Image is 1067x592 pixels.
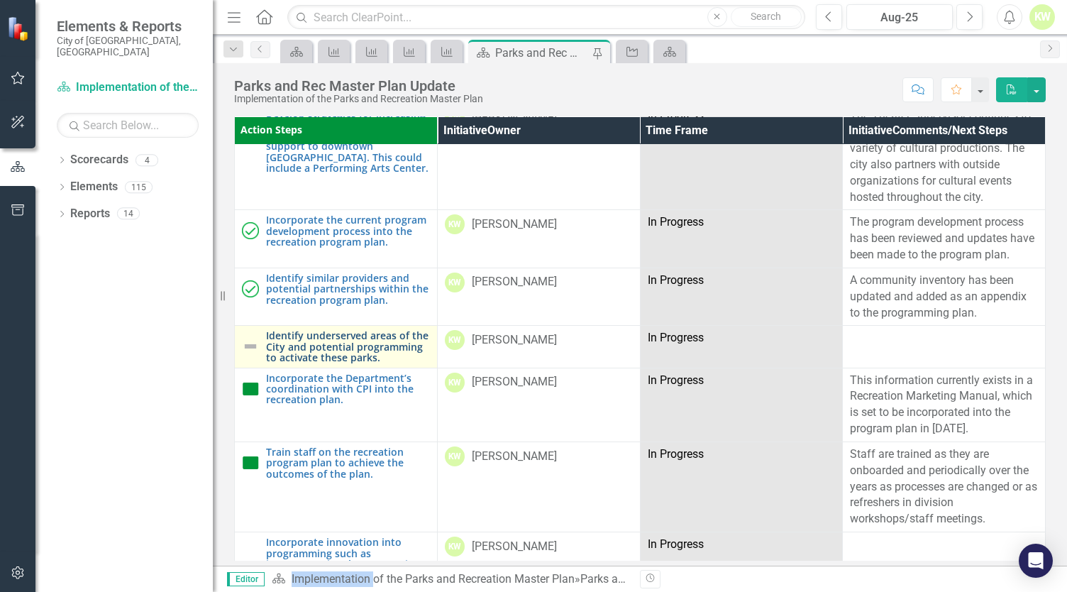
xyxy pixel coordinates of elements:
[57,18,199,35] span: Elements & Reports
[266,330,430,363] a: Identify underserved areas of the City and potential programming to activate these parks.
[235,210,438,268] td: Double-Click to Edit Right Click for Context Menu
[580,572,753,586] div: Parks and Rec Master Plan Update
[242,338,259,355] img: Not Defined
[445,373,465,393] div: KW
[235,368,438,442] td: Double-Click to Edit Right Click for Context Menu
[1019,544,1053,578] div: Open Intercom Messenger
[640,268,843,326] td: Double-Click to Edit
[437,210,640,268] td: Double-Click to Edit
[272,571,629,588] div: »
[70,179,118,195] a: Elements
[266,273,430,305] a: Identify similar providers and potential partnerships within the recreation program plan.
[472,216,557,233] div: [PERSON_NAME]
[287,5,805,30] input: Search ClearPoint...
[7,16,32,41] img: ClearPoint Strategy
[57,80,199,96] a: Implementation of the Parks and Recreation Master Plan
[850,214,1038,263] p: The program development process has been reviewed and updates have been made to the program plan.
[445,537,465,557] div: KW
[242,222,259,239] img: Completed
[437,326,640,368] td: Double-Click to Edit
[227,572,265,586] span: Editor
[445,273,465,292] div: KW
[472,332,557,349] div: [PERSON_NAME]
[640,368,843,442] td: Double-Click to Edit
[437,104,640,210] td: Double-Click to Edit
[235,326,438,368] td: Double-Click to Edit Right Click for Context Menu
[731,7,802,27] button: Search
[648,447,704,461] span: In Progress
[648,537,704,551] span: In Progress
[266,446,430,479] a: Train staff on the recreation program plan to achieve the outcomes of the plan.
[234,78,483,94] div: Parks and Rec Master Plan Update
[242,280,259,297] img: Completed
[266,373,430,405] a: Incorporate the Department’s coordination with CPI into the recreation plan.
[648,373,704,387] span: In Progress
[472,539,557,555] div: [PERSON_NAME]
[843,210,1046,268] td: Double-Click to Edit
[235,442,438,532] td: Double-Click to Edit Right Click for Context Menu
[445,446,465,466] div: KW
[266,214,430,247] a: Incorporate the current program development process into the recreation program plan.
[1029,4,1055,30] button: KW
[640,442,843,532] td: Double-Click to Edit
[117,208,140,220] div: 14
[843,442,1046,532] td: Double-Click to Edit
[235,104,438,210] td: Double-Click to Edit Right Click for Context Menu
[851,9,948,26] div: Aug-25
[242,380,259,398] img: On Target
[850,108,1038,205] p: The Theater Supervisor continues to focus on growth and bringing in a variety of cultural product...
[843,326,1046,368] td: Double-Click to Edit
[70,152,128,168] a: Scorecards
[648,215,704,229] span: In Progress
[57,113,199,138] input: Search Below...
[648,331,704,344] span: In Progress
[125,181,153,193] div: 115
[472,274,557,290] div: [PERSON_NAME]
[751,11,781,22] span: Search
[846,4,953,30] button: Aug-25
[640,104,843,210] td: Double-Click to Edit
[850,373,1038,437] p: This information currently exists in a Recreation Marketing Manual, which is set to be incorporat...
[242,454,259,471] img: On Target
[445,214,465,234] div: KW
[292,572,575,586] a: Implementation of the Parks and Recreation Master Plan
[57,35,199,58] small: City of [GEOGRAPHIC_DATA], [GEOGRAPHIC_DATA]
[70,206,110,222] a: Reports
[495,44,589,62] div: Parks and Rec Master Plan Update
[437,368,640,442] td: Double-Click to Edit
[843,268,1046,326] td: Double-Click to Edit
[850,446,1038,527] p: Staff are trained as they are onboarded and periodically over the years as processes are changed ...
[445,330,465,350] div: KW
[235,268,438,326] td: Double-Click to Edit Right Click for Context Menu
[234,94,483,104] div: Implementation of the Parks and Recreation Master Plan
[843,104,1046,210] td: Double-Click to Edit
[843,368,1046,442] td: Double-Click to Edit
[437,268,640,326] td: Double-Click to Edit
[266,108,430,173] a: Develop strategies for increasing arts and culture special events in the City to bring more econo...
[648,273,704,287] span: In Progress
[437,442,640,532] td: Double-Click to Edit
[640,210,843,268] td: Double-Click to Edit
[640,326,843,368] td: Double-Click to Edit
[850,273,1038,322] p: A community inventory has been updated and added as an appendix to the programming plan.
[472,449,557,465] div: [PERSON_NAME]
[136,154,158,166] div: 4
[472,374,557,390] div: [PERSON_NAME]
